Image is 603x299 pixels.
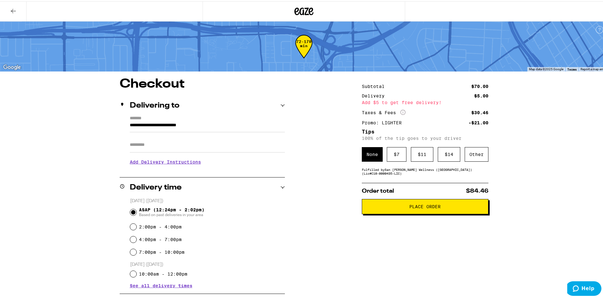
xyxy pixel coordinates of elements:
div: $ 14 [438,146,460,160]
h1: Checkout [120,77,285,89]
button: See all delivery times [130,282,192,287]
div: -$21.00 [468,119,488,124]
p: [DATE] ([DATE]) [130,197,285,203]
div: None [362,146,383,160]
div: Other [465,146,488,160]
span: Order total [362,187,394,193]
iframe: Opens a widget where you can find more information [567,280,601,296]
a: Open this area in Google Maps (opens a new window) [2,62,22,70]
button: Place Order [362,198,488,213]
span: $84.46 [466,187,488,193]
p: 100% of the tip goes to your driver [362,134,488,140]
div: $ 11 [411,146,433,160]
h3: Add Delivery Instructions [130,153,285,168]
h2: Delivery time [130,183,182,190]
div: Fulfilled by San [PERSON_NAME] Wellness ([GEOGRAPHIC_DATA]) (Lic# C10-0000435-LIC ) [362,166,488,174]
span: ASAP (12:24pm - 2:02pm) [139,206,204,216]
div: $70.00 [471,83,488,87]
div: $30.46 [471,109,488,114]
label: 2:00pm - 4:00pm [139,223,182,228]
div: 72-170 min [295,38,312,62]
span: Map data ©2025 Google [529,66,563,70]
img: Google [2,62,22,70]
label: 7:00pm - 10:00pm [139,248,185,253]
p: [DATE] ([DATE]) [130,260,285,266]
div: Promo: LIGHTER [362,119,406,124]
div: Taxes & Fees [362,109,405,114]
h2: Delivering to [130,101,179,108]
label: 4:00pm - 7:00pm [139,236,182,241]
p: We'll contact you at [PHONE_NUMBER] when we arrive [130,168,285,173]
h5: Tips [362,128,488,133]
div: $5.00 [474,92,488,97]
div: Add $5 to get free delivery! [362,99,488,103]
label: 10:00am - 12:00pm [139,270,187,275]
a: Terms [567,66,577,70]
div: Delivery [362,92,389,97]
span: Place Order [409,203,441,208]
div: $ 7 [387,146,406,160]
span: Based on past deliveries in your area [139,211,204,216]
div: Subtotal [362,83,389,87]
